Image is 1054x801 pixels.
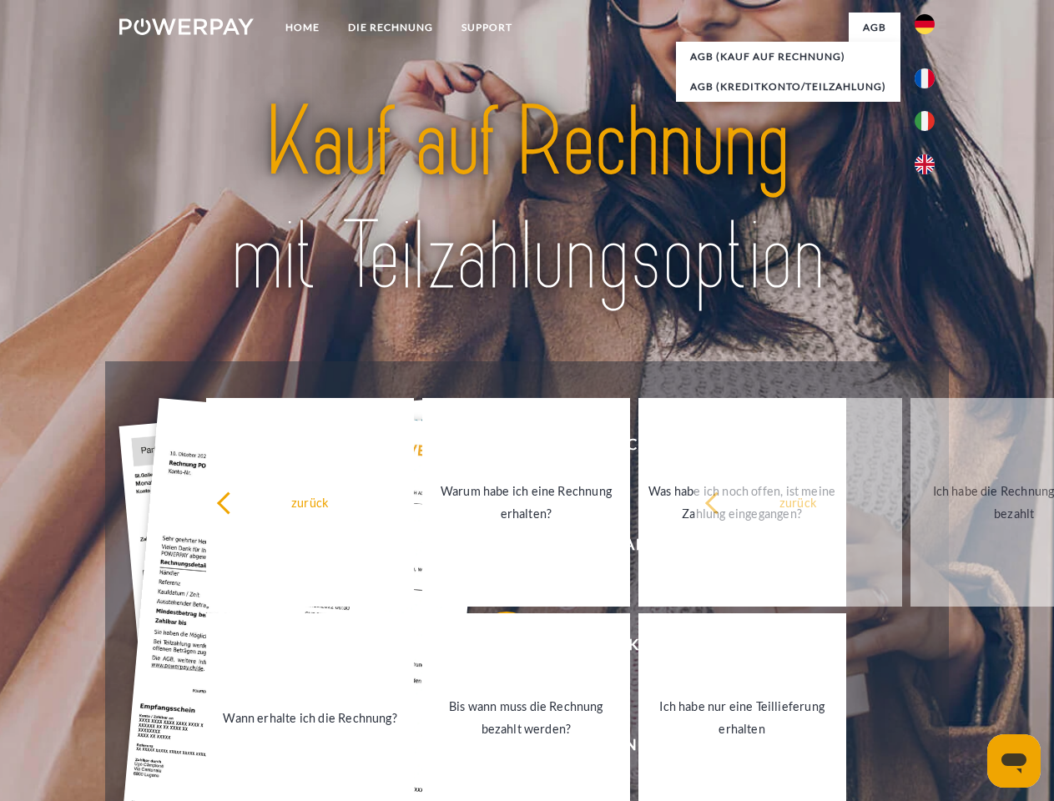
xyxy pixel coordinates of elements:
[638,398,846,607] a: Was habe ich noch offen, ist meine Zahlung eingegangen?
[159,80,895,320] img: title-powerpay_de.svg
[676,42,900,72] a: AGB (Kauf auf Rechnung)
[432,480,620,525] div: Warum habe ich eine Rechnung erhalten?
[648,695,836,740] div: Ich habe nur eine Teillieferung erhalten
[849,13,900,43] a: agb
[915,154,935,174] img: en
[119,18,254,35] img: logo-powerpay-white.svg
[447,13,527,43] a: SUPPORT
[648,480,836,525] div: Was habe ich noch offen, ist meine Zahlung eingegangen?
[915,68,935,88] img: fr
[987,734,1041,788] iframe: Schaltfläche zum Öffnen des Messaging-Fensters
[432,695,620,740] div: Bis wann muss die Rechnung bezahlt werden?
[216,491,404,513] div: zurück
[704,491,892,513] div: zurück
[271,13,334,43] a: Home
[334,13,447,43] a: DIE RECHNUNG
[915,14,935,34] img: de
[915,111,935,131] img: it
[676,72,900,102] a: AGB (Kreditkonto/Teilzahlung)
[216,706,404,728] div: Wann erhalte ich die Rechnung?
